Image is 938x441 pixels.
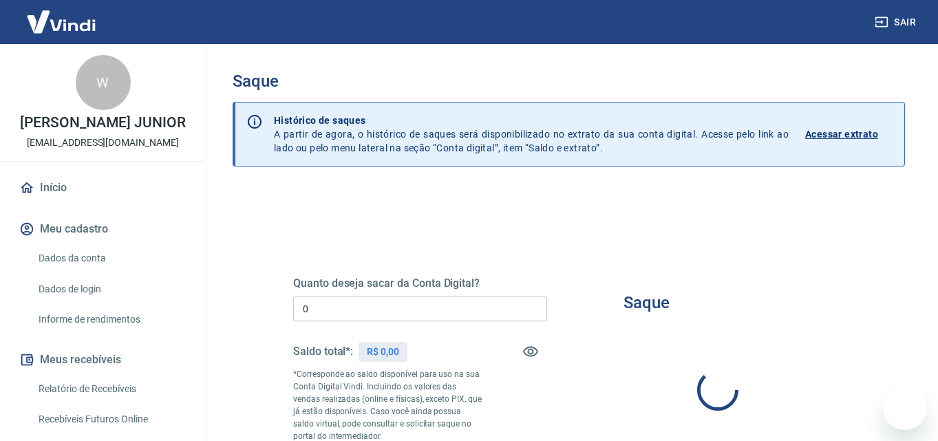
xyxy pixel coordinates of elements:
p: Histórico de saques [274,114,789,127]
p: R$ 0,00 [367,345,399,359]
button: Sair [872,10,921,35]
a: Recebíveis Futuros Online [33,405,189,433]
a: Dados de login [33,275,189,303]
img: Vindi [17,1,106,43]
p: Acessar extrato [805,127,878,141]
h3: Saque [624,293,670,312]
a: Acessar extrato [805,114,893,155]
iframe: Botão para abrir a janela de mensagens [883,386,927,430]
h3: Saque [233,72,905,91]
a: Início [17,173,189,203]
h5: Quanto deseja sacar da Conta Digital? [293,277,547,290]
p: A partir de agora, o histórico de saques será disponibilizado no extrato da sua conta digital. Ac... [274,114,789,155]
button: Meu cadastro [17,214,189,244]
h5: Saldo total*: [293,345,353,358]
p: [PERSON_NAME] JUNIOR [20,116,185,130]
a: Informe de rendimentos [33,305,189,334]
button: Meus recebíveis [17,345,189,375]
div: W [76,55,131,110]
a: Relatório de Recebíveis [33,375,189,403]
a: Dados da conta [33,244,189,272]
p: [EMAIL_ADDRESS][DOMAIN_NAME] [27,136,179,150]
